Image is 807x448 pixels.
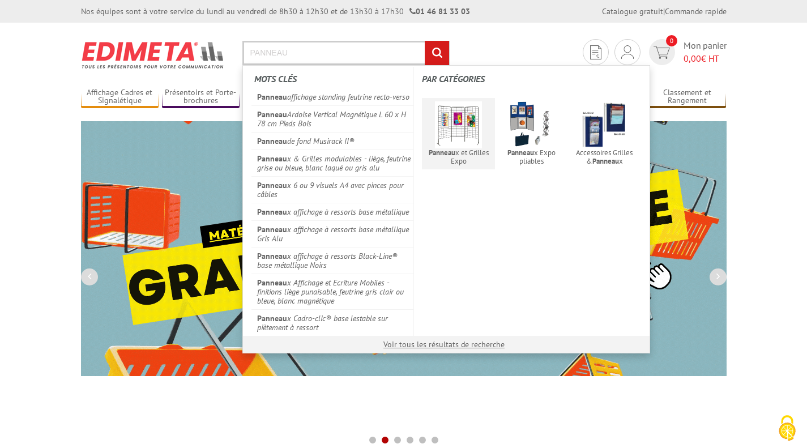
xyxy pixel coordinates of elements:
[257,207,287,217] em: Panneau
[257,278,287,288] em: Panneau
[242,65,650,353] div: Rechercher un produit ou une référence...
[251,105,414,132] a: PanneauArdoise Vertical Magnétique L 60 x H 78 cm Pieds Bois
[684,39,727,65] span: Mon panier
[498,148,565,165] span: x Expo pliables
[162,88,240,106] a: Présentoirs et Porte-brochures
[251,150,414,176] a: Panneaux & Grilles modulables - liège, feutrine grise ou bleue, blanc laqué ou gris alu
[251,88,414,105] a: Panneauaffichage standing feutrine recto-verso
[422,67,641,91] label: Par catégories
[590,45,601,59] img: devis rapide
[684,52,727,65] span: € HT
[251,176,414,203] a: Panneaux 6 ou 9 visuels A4 avec pinces pour câbles
[81,88,159,106] a: Affichage Cadres et Signalétique
[429,148,455,157] em: Panneau
[257,109,287,120] em: Panneau
[507,148,534,157] em: Panneau
[257,180,287,190] em: Panneau
[592,156,619,166] em: Panneau
[257,153,287,164] em: Panneau
[648,88,727,106] a: Classement et Rangement
[242,41,450,65] input: Rechercher un produit ou une référence...
[425,148,492,165] span: x et Grilles Expo
[254,73,297,84] span: Mots clés
[81,6,470,17] div: Nos équipes sont à votre service du lundi au vendredi de 8h30 à 12h30 et de 13h30 à 17h30
[251,309,414,336] a: Panneaux Cadro-clic® base lestable sur piètement à ressort
[495,98,568,169] a: Panneaux Expo pliables
[666,35,677,46] span: 0
[257,136,287,146] em: Panneau
[684,53,701,64] span: 0,00
[251,274,414,309] a: Panneaux Affichage et Ecriture Mobiles - finitions liège punaisable, feutrine gris clair ou bleue...
[81,34,225,76] img: Présentoir, panneau, stand - Edimeta - PLV, affichage, mobilier bureau, entreprise
[621,45,634,59] img: devis rapide
[383,339,505,349] a: Voir tous les résultats de recherche
[251,220,414,247] a: Panneaux affichage à ressorts base métallique Gris Alu
[665,6,727,16] a: Commande rapide
[422,98,495,169] a: Panneaux et Grilles Expo
[257,251,287,261] em: Panneau
[654,46,670,59] img: devis rapide
[602,6,727,17] div: |
[568,98,641,169] a: Accessoires Grilles &Panneaux
[251,247,414,274] a: Panneaux affichage à ressorts Black-Line® base métallique Noirs
[251,203,414,220] a: Panneaux affichage à ressorts base métallique
[602,6,663,16] a: Catalogue gratuit
[435,101,482,148] img: grilles.png
[425,41,449,65] input: rechercher
[251,132,414,150] a: Panneaude fond Musirack II®
[257,224,287,234] em: Panneau
[257,92,287,102] em: Panneau
[646,39,727,65] a: devis rapide 0 Mon panier 0,00€ HT
[508,101,555,148] img: panneaux_pliables_215990.jpg
[257,313,287,323] em: Panneau
[581,101,628,148] img: accessoires-exposition.png
[409,6,470,16] strong: 01 46 81 33 03
[773,414,801,442] img: Cookies (fenêtre modale)
[571,148,638,165] span: Accessoires Grilles & x
[767,409,807,448] button: Cookies (fenêtre modale)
